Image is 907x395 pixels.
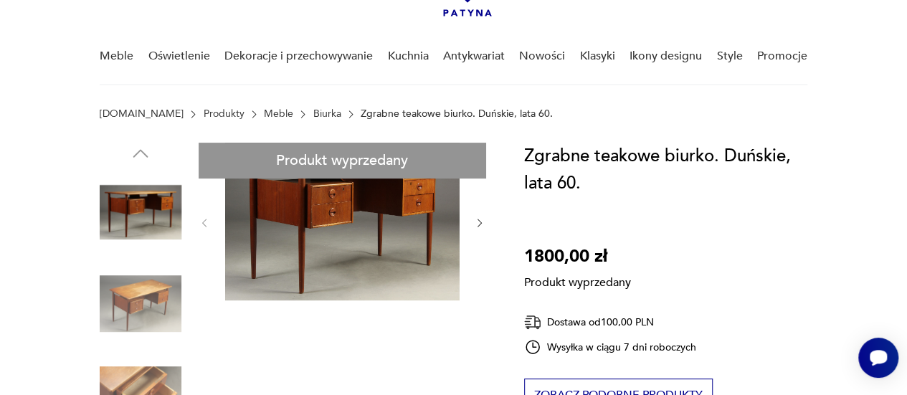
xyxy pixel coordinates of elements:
a: Klasyki [580,29,615,84]
a: Ikony designu [630,29,702,84]
a: Produkty [204,108,244,120]
a: Meble [264,108,293,120]
iframe: Smartsupp widget button [858,338,898,378]
p: Produkt wyprzedany [524,270,631,290]
a: Meble [100,29,133,84]
p: 1800,00 zł [524,243,631,270]
a: Style [716,29,742,84]
a: [DOMAIN_NAME] [100,108,184,120]
a: Biurka [313,108,341,120]
h1: Zgrabne teakowe biurko. Duńskie, lata 60. [524,143,807,197]
a: Oświetlenie [148,29,210,84]
p: Zgrabne teakowe biurko. Duńskie, lata 60. [361,108,553,120]
div: Dostawa od 100,00 PLN [524,313,696,331]
a: Dekoracje i przechowywanie [224,29,373,84]
a: Kuchnia [387,29,428,84]
a: Promocje [757,29,807,84]
a: Nowości [519,29,565,84]
div: Wysyłka w ciągu 7 dni roboczych [524,338,696,356]
a: Antykwariat [443,29,505,84]
img: Ikona dostawy [524,313,541,331]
